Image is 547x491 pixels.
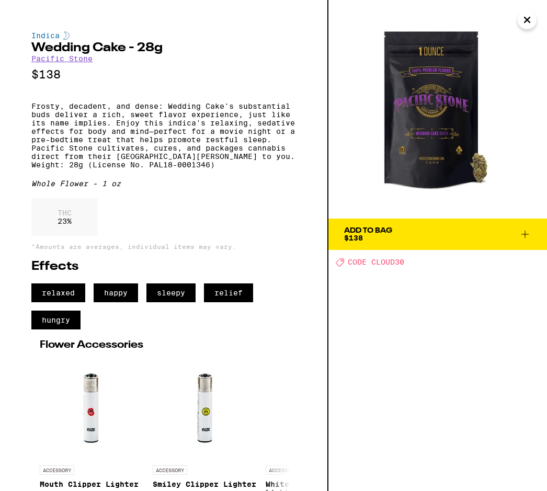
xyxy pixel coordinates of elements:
p: Frosty, decadent, and dense: Wedding Cake's substantial buds deliver a rich, sweet flavor experie... [31,102,296,169]
span: hungry [31,311,81,329]
h2: Flower Accessories [40,340,288,350]
p: Mouth Clipper Lighter [40,480,144,488]
h2: Effects [31,260,296,273]
div: Whole Flower - 1 oz [31,179,296,188]
span: relaxed [31,283,85,302]
span: CODE CLOUD30 [348,258,404,267]
img: Eaze Accessories - White Eaze Clipper Lighter [266,356,370,460]
img: indicaColor.svg [63,31,70,40]
p: $138 [31,68,296,81]
span: happy [94,283,138,302]
p: *Amounts are averages, individual items may vary. [31,243,296,250]
p: ACCESSORY [266,465,300,475]
p: THC [58,209,72,217]
p: ACCESSORY [40,465,74,475]
a: Pacific Stone [31,54,93,63]
img: Eaze Accessories - Smiley Clipper Lighter [153,356,257,460]
div: Indica [31,31,296,40]
img: Eaze Accessories - Mouth Clipper Lighter [40,356,144,460]
p: ACCESSORY [153,465,187,475]
h2: Wedding Cake - 28g [31,42,296,54]
div: Add To Bag [344,227,392,234]
span: sleepy [146,283,196,302]
button: Add To Bag$138 [328,219,547,250]
span: relief [204,283,253,302]
span: $138 [344,234,363,242]
button: Close [518,10,537,29]
p: Smiley Clipper Lighter [153,480,257,488]
div: 23 % [31,198,98,236]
